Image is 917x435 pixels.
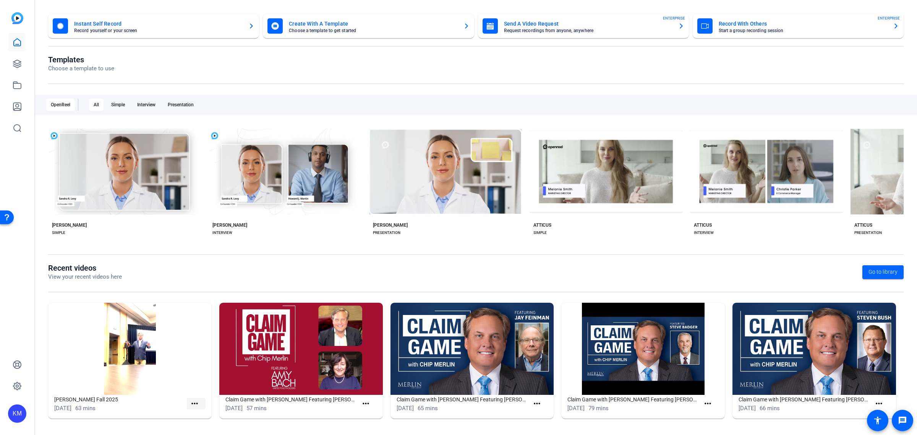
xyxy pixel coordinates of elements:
[8,404,26,423] div: KM
[225,395,358,404] h1: Claim Game with [PERSON_NAME] Featuring [PERSON_NAME]
[54,395,187,404] h1: [PERSON_NAME] Fall 2025
[878,15,900,21] span: ENTERPRISE
[588,405,609,412] span: 79 mins
[48,64,114,73] p: Choose a template to use
[390,303,554,395] img: Claim Game with Chip Merlin Featuring Jay Feinman, Author of Delay, Deny, Defend
[74,28,242,33] mat-card-subtitle: Record yourself or your screen
[567,405,585,412] span: [DATE]
[75,405,96,412] span: 63 mins
[873,416,882,425] mat-icon: accessibility
[212,222,247,228] div: [PERSON_NAME]
[868,268,898,276] span: Go to library
[693,14,904,38] button: Record With OthersStart a group recording sessionENTERPRISE
[54,405,71,412] span: [DATE]
[874,399,884,409] mat-icon: more_horiz
[719,19,887,28] mat-card-title: Record With Others
[11,12,23,24] img: blue-gradient.svg
[739,395,871,404] h1: Claim Game with [PERSON_NAME] Featuring [PERSON_NAME]
[567,395,700,404] h1: Claim Game with [PERSON_NAME] Featuring [PERSON_NAME]
[52,222,87,228] div: [PERSON_NAME]
[663,15,685,21] span: ENTERPRISE
[854,230,882,236] div: PRESENTATION
[48,14,259,38] button: Instant Self RecordRecord yourself or your screen
[107,99,130,111] div: Simple
[48,55,114,64] h1: Templates
[504,28,672,33] mat-card-subtitle: Request recordings from anyone, anywhere
[532,399,542,409] mat-icon: more_horiz
[289,28,457,33] mat-card-subtitle: Choose a template to get started
[190,399,199,409] mat-icon: more_horiz
[48,263,122,273] h1: Recent videos
[46,99,75,111] div: OpenReel
[89,99,104,111] div: All
[361,399,371,409] mat-icon: more_horiz
[739,405,756,412] span: [DATE]
[561,303,725,395] img: Claim Game with Chip Merlin Featuring Steven Badger
[52,230,65,236] div: SIMPLE
[163,99,198,111] div: Presentation
[48,303,212,395] img: TAPIA Fall 2025
[373,230,400,236] div: PRESENTATION
[74,19,242,28] mat-card-title: Instant Self Record
[533,222,551,228] div: ATTICUS
[694,222,712,228] div: ATTICUS
[133,99,160,111] div: Interview
[373,222,408,228] div: [PERSON_NAME]
[719,28,887,33] mat-card-subtitle: Start a group recording session
[48,273,122,281] p: View your recent videos here
[732,303,896,395] img: Claim Game with Chip Merlin Featuring Steven Bush
[898,416,907,425] mat-icon: message
[703,399,713,409] mat-icon: more_horiz
[397,405,414,412] span: [DATE]
[246,405,267,412] span: 57 mins
[854,222,872,228] div: ATTICUS
[760,405,780,412] span: 66 mins
[862,265,904,279] a: Go to library
[504,19,672,28] mat-card-title: Send A Video Request
[289,19,457,28] mat-card-title: Create With A Template
[219,303,383,395] img: Claim Game with Chip Merlin Featuring Amy Bach
[418,405,438,412] span: 65 mins
[263,14,474,38] button: Create With A TemplateChoose a template to get started
[397,395,529,404] h1: Claim Game with [PERSON_NAME] Featuring [PERSON_NAME], Author of [PERSON_NAME]
[478,14,689,38] button: Send A Video RequestRequest recordings from anyone, anywhereENTERPRISE
[225,405,243,412] span: [DATE]
[533,230,547,236] div: SIMPLE
[694,230,714,236] div: INTERVIEW
[212,230,232,236] div: INTERVIEW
